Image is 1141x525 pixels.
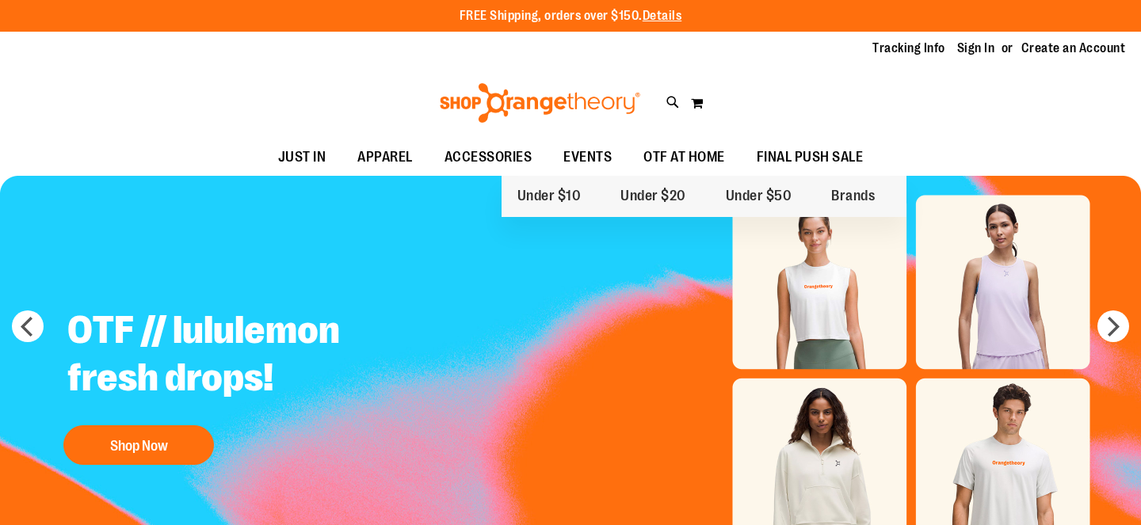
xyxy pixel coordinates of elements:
a: Create an Account [1021,40,1126,57]
span: FINAL PUSH SALE [757,139,864,175]
button: prev [12,310,44,342]
span: APPAREL [357,139,413,175]
span: JUST IN [278,139,326,175]
a: Details [643,9,682,23]
span: Under $20 [620,188,686,207]
a: OTF // lululemon fresh drops! Shop Now [55,295,449,473]
span: Under $10 [517,188,582,207]
span: Brands [831,188,875,207]
h2: OTF // lululemon fresh drops! [55,295,449,417]
a: Sign In [957,40,995,57]
button: Shop Now [63,425,214,465]
span: EVENTS [563,139,612,175]
img: Shop Orangetheory [437,83,643,123]
a: Tracking Info [872,40,945,57]
button: next [1097,310,1129,342]
p: FREE Shipping, orders over $150. [460,7,682,25]
span: OTF AT HOME [643,139,725,175]
span: ACCESSORIES [445,139,532,175]
span: Under $50 [726,188,792,207]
